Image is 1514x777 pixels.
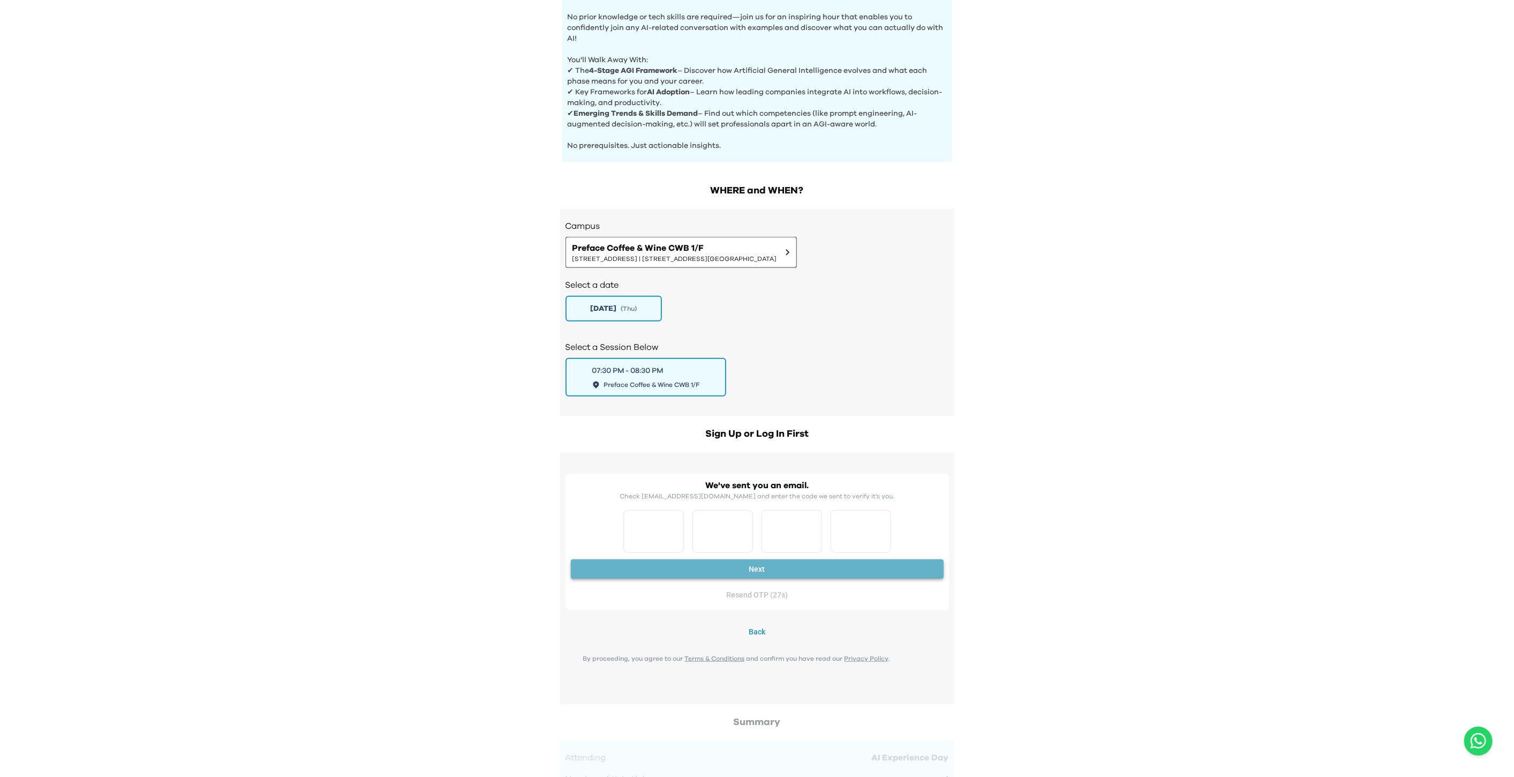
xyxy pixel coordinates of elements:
[692,510,753,553] input: Please enter OTP character 2
[573,242,777,255] span: Preface Coffee & Wine CWB 1/F
[685,655,745,662] a: Terms & Conditions
[592,365,663,376] div: 07:30 PM - 08:30 PM
[831,510,891,553] input: Please enter OTP character 4
[845,655,889,662] a: Privacy Policy
[571,559,944,579] button: Next
[590,303,616,314] span: [DATE]
[566,358,726,397] button: 07:30 PM - 08:30 PMPreface Coffee & Wine CWB 1/F
[566,237,797,268] button: Preface Coffee & Wine CWB 1/F[STREET_ADDRESS] | [STREET_ADDRESS][GEOGRAPHIC_DATA]
[705,479,809,492] h2: We've sent you an email.
[566,220,949,233] h3: Campus
[620,492,894,500] p: Check [EMAIL_ADDRESS][DOMAIN_NAME] and enter the code we sent to verify it's you.
[574,110,698,117] b: Emerging Trends & Skills Demand
[647,88,690,96] b: AI Adoption
[762,510,822,553] input: Please enter OTP character 3
[568,108,947,130] p: ✔ – Find out which competencies (like prompt engineering, AI-augmented decision-making, etc.) wil...
[566,654,908,663] p: By proceeding, you agree to our and confirm you have read our .
[623,510,684,553] input: Please enter OTP character 1
[568,65,947,87] p: ✔ The – Discover how Artificial General Intelligence evolves and what each phase means for you an...
[568,87,947,108] p: ✔ Key Frameworks for – Learn how leading companies integrate AI into workflows, decision-making, ...
[560,183,954,198] h2: WHERE and WHEN?
[568,130,947,151] p: No prerequisites. Just actionable insights.
[590,67,678,74] b: 4-Stage AGI Framework
[560,427,954,442] h2: Sign Up or Log In First
[566,622,949,642] button: Back
[1464,727,1493,756] button: Open WhatsApp chat
[568,44,947,65] p: You'll Walk Away With:
[566,296,662,322] button: [DATE](Thu)
[566,341,949,354] h2: Select a Session Below
[568,1,947,44] p: No prior knowledge or tech skills are required—join us for an inspiring hour that enables you to ...
[573,255,777,263] span: [STREET_ADDRESS] | [STREET_ADDRESS][GEOGRAPHIC_DATA]
[1464,727,1493,756] a: Chat with us on WhatsApp
[621,304,637,313] span: ( Thu )
[566,279,949,292] h2: Select a date
[604,380,699,389] span: Preface Coffee & Wine CWB 1/F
